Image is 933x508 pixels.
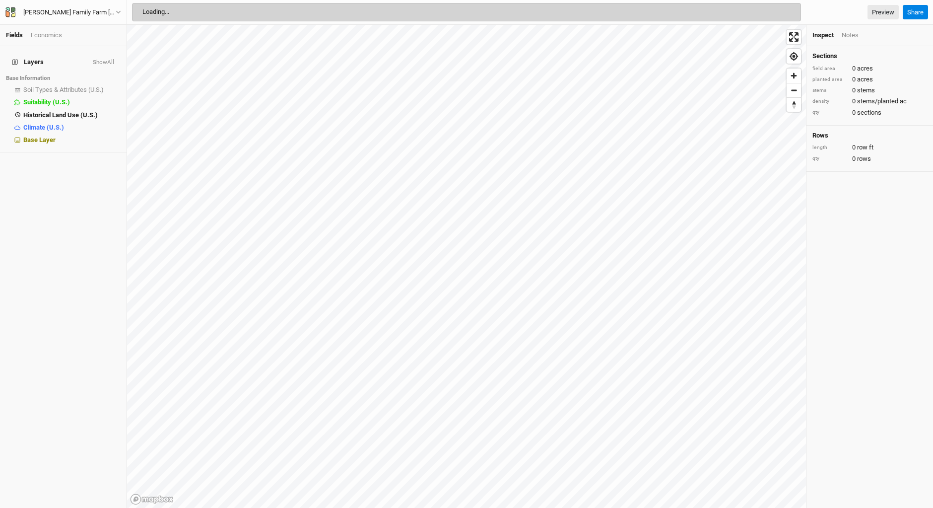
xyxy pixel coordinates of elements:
div: planted area [812,76,847,83]
button: ShowAll [92,59,115,66]
span: acres [857,75,873,84]
button: Zoom in [787,69,801,83]
span: Base Layer [23,136,56,144]
button: Zoom out [787,83,801,97]
button: Reset bearing to north [787,97,801,112]
span: row ft [857,143,873,152]
div: Base Layer [23,136,121,144]
span: Historical Land Use (U.S.) [23,111,98,119]
div: stems [812,87,847,94]
div: Historical Land Use (U.S.) [23,111,121,119]
span: Suitability (U.S.) [23,98,70,106]
div: Soil Types & Attributes (U.S.) [23,86,121,94]
div: Climate (U.S.) [23,124,121,132]
a: Mapbox logo [130,494,174,505]
span: Soil Types & Attributes (U.S.) [23,86,104,93]
span: stems [857,86,875,95]
div: 0 [812,64,927,73]
h4: Rows [812,132,927,140]
span: sections [857,108,881,117]
span: Reset bearing to north [787,98,801,112]
span: Climate (U.S.) [23,124,64,131]
a: Preview [867,5,899,20]
div: Suitability (U.S.) [23,98,121,106]
button: [PERSON_NAME] Family Farm [PERSON_NAME] GPS Befco & Drill (ACTIVE) [5,7,122,18]
div: qty [812,109,847,116]
a: Fields [6,31,23,39]
div: length [812,144,847,151]
span: stems/planted ac [857,97,907,106]
button: Share [903,5,928,20]
div: 0 [812,108,927,117]
div: Notes [842,31,859,40]
div: qty [812,155,847,162]
h4: Sections [812,52,927,60]
div: 0 [812,97,927,106]
div: Inspect [812,31,834,40]
div: Rudolph Family Farm Bob GPS Befco & Drill (ACTIVE) [23,7,116,17]
button: Enter fullscreen [787,30,801,44]
div: 0 [812,75,927,84]
div: 0 [812,154,927,163]
div: field area [812,65,847,73]
button: Find my location [787,49,801,64]
span: Layers [12,58,44,66]
div: density [812,98,847,105]
div: 0 [812,143,927,152]
div: Economics [31,31,62,40]
canvas: Map [127,25,806,508]
div: 0 [812,86,927,95]
span: acres [857,64,873,73]
span: rows [857,154,871,163]
div: [PERSON_NAME] Family Farm [PERSON_NAME] GPS Befco & Drill (ACTIVE) [23,7,116,17]
span: Loading... [142,8,169,15]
